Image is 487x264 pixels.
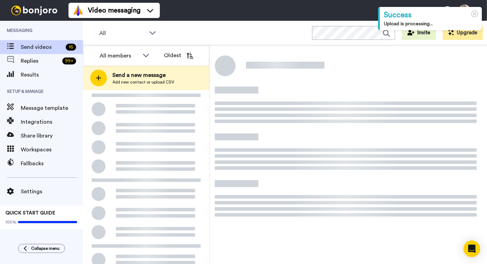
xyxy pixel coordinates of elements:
span: Fallbacks [21,159,83,168]
span: Collapse menu [31,246,59,251]
span: Integrations [21,118,83,126]
div: 16 [66,44,76,51]
span: Message template [21,104,83,112]
div: Open Intercom Messenger [463,240,480,257]
button: Invite [402,26,436,40]
span: Replies [21,57,59,65]
span: Settings [21,187,83,196]
span: 100% [6,219,16,225]
button: Upgrade [443,26,483,40]
span: Send a new message [112,71,174,79]
div: 99 + [62,58,76,64]
span: Results [21,71,83,79]
div: All members [100,52,139,60]
span: All [99,29,146,37]
button: Oldest [159,49,199,62]
div: Upload is processing... [384,20,478,27]
div: Success [384,10,478,20]
span: Workspaces [21,146,83,154]
span: Add new contact or upload CSV [112,79,174,85]
span: Send videos [21,43,63,51]
img: vm-color.svg [73,5,84,16]
span: Video messaging [88,6,140,15]
button: Collapse menu [18,244,65,253]
span: QUICK START GUIDE [6,211,55,215]
img: bj-logo-header-white.svg [8,6,60,15]
span: Share library [21,132,83,140]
